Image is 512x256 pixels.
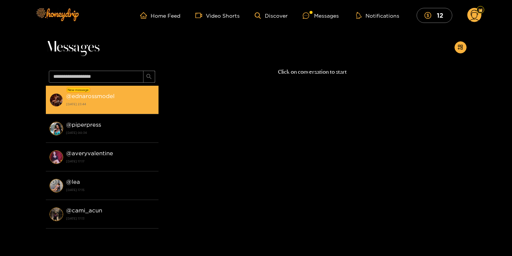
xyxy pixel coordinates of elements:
div: New message [66,87,90,92]
strong: @ ednarossmodel [66,93,115,99]
p: Click on conversation to start [159,68,467,76]
strong: @ piperpress [66,121,101,128]
div: Messages [303,11,339,20]
img: conversation [50,122,63,135]
strong: [DATE] 17:15 [66,186,155,193]
img: conversation [50,179,63,192]
strong: @ cami_acun [66,207,102,214]
a: Home Feed [140,12,180,19]
span: Messages [46,38,100,56]
button: Notifications [354,12,402,19]
span: search [146,74,152,80]
button: 12 [417,8,452,23]
img: conversation [50,93,63,107]
img: conversation [50,150,63,164]
strong: [DATE] 00:34 [66,129,155,136]
a: Video Shorts [195,12,240,19]
span: dollar [424,12,435,19]
strong: [DATE] 17:13 [66,215,155,222]
strong: [DATE] 23:44 [66,101,155,108]
img: conversation [50,208,63,221]
span: video-camera [195,12,206,19]
strong: @ averyvalentine [66,150,113,156]
strong: @ lea [66,179,80,185]
mark: 12 [436,11,444,19]
img: Fan Level [478,8,483,12]
strong: [DATE] 17:17 [66,158,155,165]
a: Discover [255,12,287,19]
button: appstore-add [455,41,467,53]
button: search [143,71,155,83]
span: appstore-add [458,44,463,51]
span: home [140,12,151,19]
